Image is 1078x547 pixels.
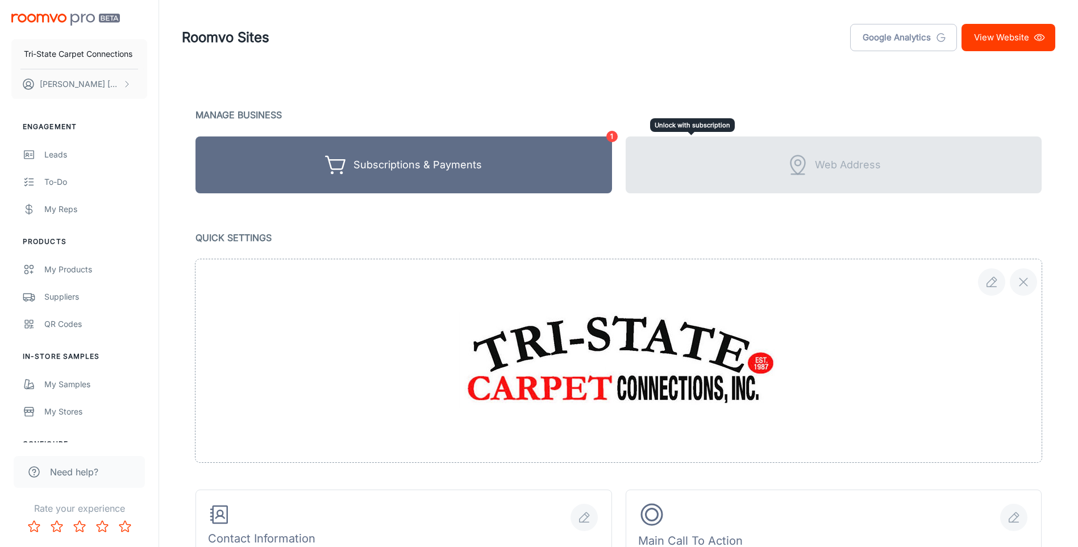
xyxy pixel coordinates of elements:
button: [PERSON_NAME] [PERSON_NAME] [11,69,147,99]
button: Subscriptions & Payments [195,136,612,193]
a: View Website [962,24,1055,51]
img: Roomvo PRO Beta [11,14,120,26]
div: Unlock with subscription [626,136,1042,193]
button: Rate 2 star [45,515,68,538]
div: QR Codes [44,318,147,330]
div: My Products [44,263,147,276]
div: My Reps [44,203,147,216]
span: 1 [606,131,618,142]
div: Suppliers [44,291,147,303]
button: Rate 4 star [91,515,114,538]
p: Manage Business [195,107,1042,123]
div: My Stores [44,405,147,418]
p: Rate your experience [9,502,149,515]
button: Tri-State Carpet Connections [11,39,147,69]
p: Quick Settings [195,230,1042,246]
p: [PERSON_NAME] [PERSON_NAME] [40,78,120,90]
div: Subscriptions & Payments [353,156,482,174]
div: To-do [44,176,147,188]
div: Leads [44,148,147,161]
a: Google Analytics tracking code can be added using the Custom Code feature on this page [850,24,957,51]
img: file preview [459,308,779,414]
button: Rate 1 star [23,515,45,538]
h1: Roomvo Sites [182,27,269,48]
button: Rate 5 star [114,515,136,538]
p: Tri-State Carpet Connections [24,48,132,60]
span: Need help? [50,465,98,479]
button: Rate 3 star [68,515,91,538]
div: My Samples [44,378,147,391]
